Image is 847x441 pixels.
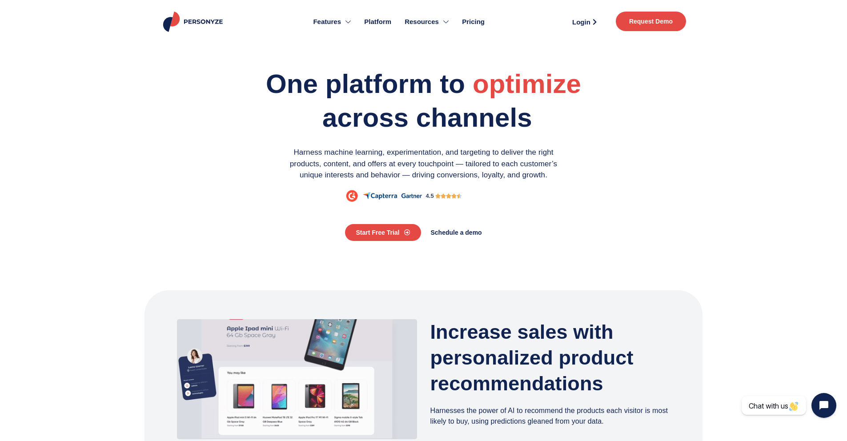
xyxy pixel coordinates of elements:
a: Request Demo [616,12,686,31]
span: Features [313,17,341,27]
i:  [435,192,441,200]
a: Start Free Trial [345,224,421,241]
span: Start Free Trial [356,229,399,236]
img: Personyze logo [161,12,227,32]
span: Platform [364,17,391,27]
a: Login [562,15,607,28]
p: Harness machine learning, experimentation, and targeting to deliver the right products, content, ... [279,147,568,181]
a: Resources [398,4,455,39]
span: Resources [405,17,439,27]
span: Pricing [462,17,485,27]
span: One platform to [266,69,465,99]
a: Pricing [455,4,491,39]
i:  [457,192,462,200]
div: 4.5 [426,192,434,200]
a: Platform [357,4,398,39]
span: optimize [473,68,581,100]
i:  [446,192,451,200]
div: 4.5/5 [435,192,462,200]
span: Login [572,19,590,25]
span: across channels [322,103,532,132]
a: Features [306,4,357,39]
p: Harnesses the power of AI to recommend the products each visitor is most likely to buy, using pre... [430,405,670,427]
i:  [441,192,446,200]
h3: Increase sales with personalized product recommendations [430,319,670,397]
span: Request Demo [629,18,673,24]
span: Schedule a demo [431,229,482,236]
i:  [451,192,457,200]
